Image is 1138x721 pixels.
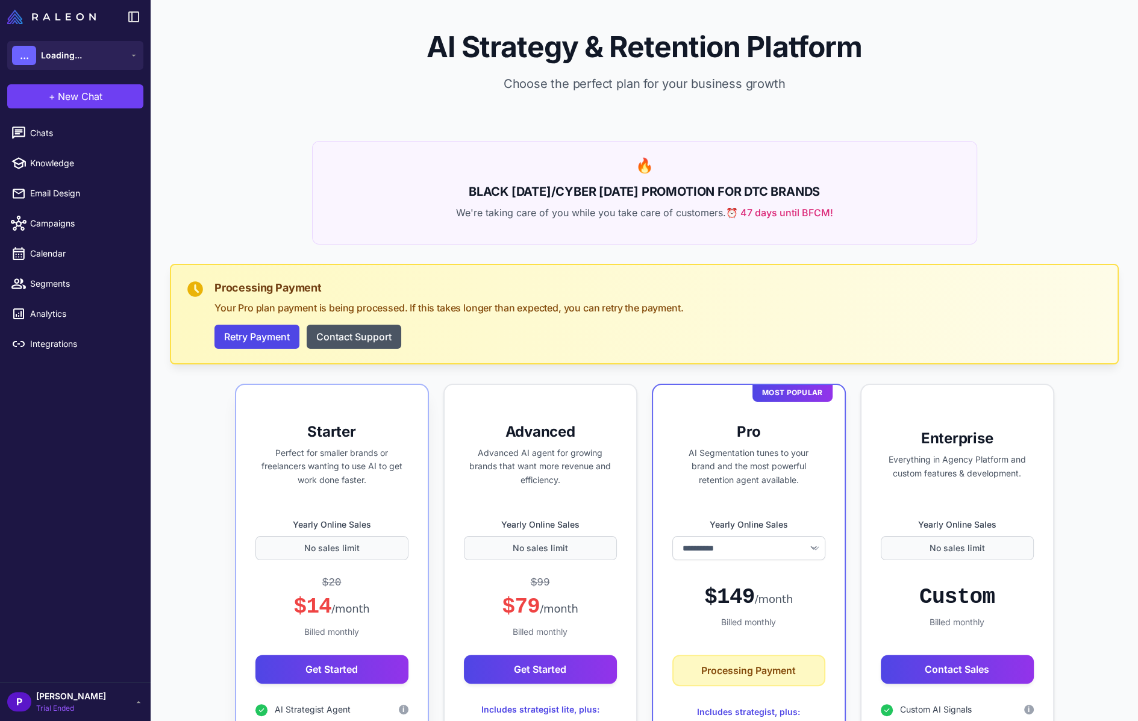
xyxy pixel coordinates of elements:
span: Loading... [41,49,82,62]
label: Yearly Online Sales [881,518,1034,531]
span: Custom AI Signals [900,703,972,716]
h1: AI Strategy & Retention Platform [170,29,1119,65]
h3: Starter [255,422,408,442]
button: Contact Sales [881,655,1034,684]
span: + [49,89,55,104]
p: Everything in Agency Platform and custom features & development. [881,453,1034,481]
a: Email Design [5,181,146,206]
a: Knowledge [5,151,146,176]
p: Advanced AI agent for growing brands that want more revenue and efficiency. [464,446,617,487]
span: /month [755,593,793,605]
button: ...Loading... [7,41,143,70]
h3: Advanced [464,422,617,442]
span: Email Design [30,187,136,200]
a: Campaigns [5,211,146,236]
span: Calendar [30,247,136,260]
h3: Pro [672,422,825,442]
button: Get Started [464,655,617,684]
button: Contact Support [307,325,401,349]
p: Your Pro plan payment is being processed. If this takes longer than expected, you can retry the p... [214,301,1103,315]
button: Processing Payment [672,655,825,686]
span: AI Strategist Agent [275,703,351,716]
div: Most Popular [752,384,833,402]
button: Retry Payment [214,325,299,349]
a: Chats [5,120,146,146]
label: Yearly Online Sales [464,518,617,531]
button: Get Started [255,655,408,684]
span: No sales limit [304,542,360,555]
span: i [1028,704,1030,715]
span: 🔥 [636,157,654,174]
a: Raleon Logo [7,10,101,24]
span: i [402,704,404,715]
p: AI Segmentation tunes to your brand and the most powerful retention agent available. [672,446,825,487]
span: ⏰ 47 days until BFCM! [726,205,833,220]
label: Yearly Online Sales [255,518,408,531]
div: Includes strategist lite, plus: [464,703,617,716]
span: Trial Ended [36,703,106,714]
span: Chats [30,126,136,140]
span: No sales limit [930,542,985,555]
h3: Processing Payment [214,279,1103,296]
p: We're taking care of you while you take care of customers. [327,205,962,220]
span: Analytics [30,307,136,320]
div: ... [12,46,36,65]
span: Integrations [30,337,136,351]
div: Custom [919,584,995,611]
div: Billed monthly [672,616,825,629]
div: $99 [531,575,550,591]
span: Segments [30,277,136,290]
div: $149 [704,584,793,611]
a: Analytics [5,301,146,326]
div: $79 [502,593,578,620]
button: +New Chat [7,84,143,108]
div: Billed monthly [255,625,408,638]
p: Perfect for smaller brands or freelancers wanting to use AI to get work done faster. [255,446,408,487]
div: $20 [322,575,342,591]
span: Knowledge [30,157,136,170]
a: Integrations [5,331,146,357]
a: Segments [5,271,146,296]
span: /month [331,602,369,615]
div: Billed monthly [464,625,617,638]
span: No sales limit [513,542,568,555]
h3: Enterprise [881,429,1034,448]
a: Calendar [5,241,146,266]
span: New Chat [58,89,102,104]
label: Yearly Online Sales [672,518,825,531]
img: Raleon Logo [7,10,96,24]
div: Includes strategist, plus: [672,705,825,719]
div: $14 [293,593,369,620]
p: Choose the perfect plan for your business growth [170,75,1119,93]
span: /month [540,602,578,615]
div: P [7,692,31,711]
span: Campaigns [30,217,136,230]
div: Billed monthly [881,616,1034,629]
h2: BLACK [DATE]/CYBER [DATE] PROMOTION FOR DTC BRANDS [327,183,962,201]
span: [PERSON_NAME] [36,690,106,703]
